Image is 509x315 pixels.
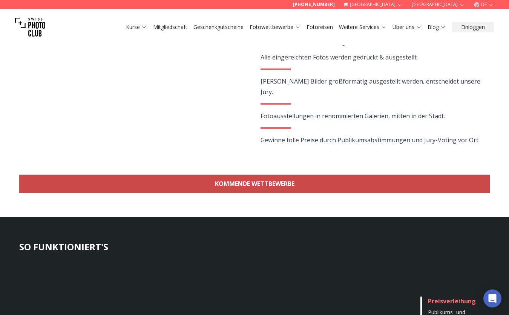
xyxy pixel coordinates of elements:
span: Preisverleihung [428,297,476,305]
a: Mitgliedschaft [153,23,187,31]
button: Kurse [123,22,150,32]
span: Alle eingereichten Fotos werden gedruckt & ausgestellt. [261,53,418,61]
button: Fotowettbewerbe [247,22,304,32]
a: Über uns [392,23,422,31]
a: Weitere Services [339,23,386,31]
a: Blog [428,23,446,31]
button: Weitere Services [336,22,389,32]
a: KOMMENDE WETTBEWERBE [19,175,490,193]
a: [PHONE_NUMBER] [293,2,335,8]
a: Kurse [126,23,147,31]
a: Fotowettbewerbe [250,23,300,31]
button: Fotoreisen [304,22,336,32]
a: Fotoreisen [307,23,333,31]
a: Geschenkgutscheine [193,23,244,31]
button: Mitgliedschaft [150,22,190,32]
span: Fotoausstellungen in renommierten Galerien, mitten in der Stadt. [261,112,445,120]
span: [PERSON_NAME] Bilder großformatig ausgestellt werden, entscheidet unsere Jury. [261,77,480,96]
button: Einloggen [452,22,494,32]
div: Open Intercom Messenger [483,289,501,307]
span: Gewinne tolle Preise durch Publikumsabstimmungen und Jury-Voting vor Ort. [261,136,480,144]
button: Über uns [389,22,425,32]
img: Swiss photo club [15,12,45,42]
button: Blog [425,22,449,32]
h3: SO FUNKTIONIERT'S [19,241,490,253]
button: Geschenkgutscheine [190,22,247,32]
